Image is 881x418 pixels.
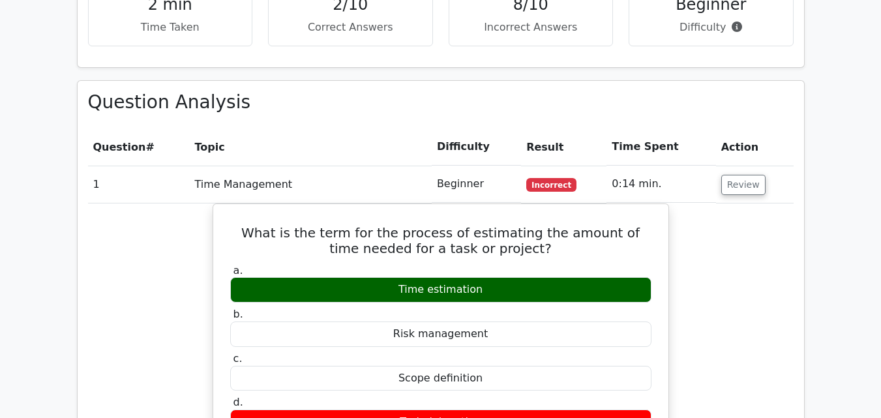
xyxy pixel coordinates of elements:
[716,128,794,166] th: Action
[521,128,606,166] th: Result
[99,20,242,35] p: Time Taken
[88,91,794,113] h3: Question Analysis
[640,20,783,35] p: Difficulty
[606,128,715,166] th: Time Spent
[460,20,603,35] p: Incorrect Answers
[233,352,243,365] span: c.
[230,277,651,303] div: Time estimation
[526,178,576,191] span: Incorrect
[93,141,146,153] span: Question
[432,166,521,203] td: Beginner
[721,175,766,195] button: Review
[606,166,715,203] td: 0:14 min.
[233,308,243,320] span: b.
[229,225,653,256] h5: What is the term for the process of estimating the amount of time needed for a task or project?
[233,264,243,276] span: a.
[233,396,243,408] span: d.
[189,128,431,166] th: Topic
[88,128,190,166] th: #
[189,166,431,203] td: Time Management
[230,321,651,347] div: Risk management
[88,166,190,203] td: 1
[432,128,521,166] th: Difficulty
[279,20,422,35] p: Correct Answers
[230,366,651,391] div: Scope definition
